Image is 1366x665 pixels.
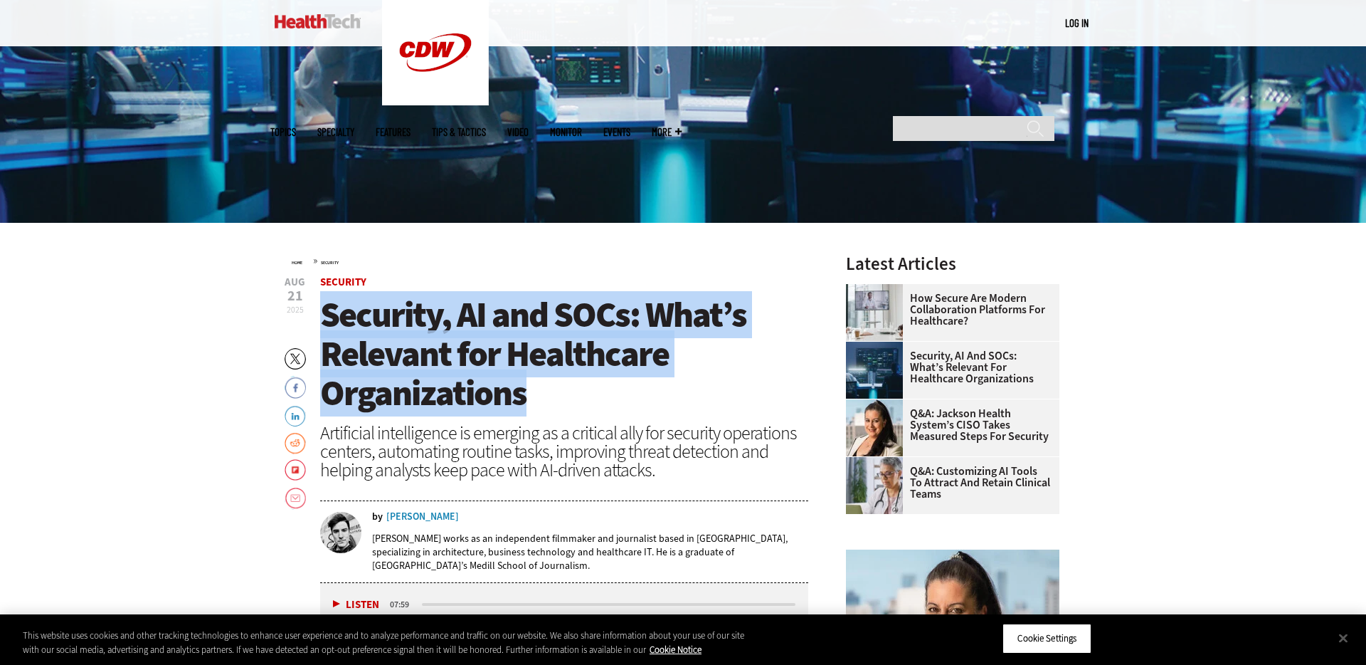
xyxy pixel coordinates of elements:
img: nathan eddy [320,512,361,553]
button: Close [1328,622,1359,654]
a: How Secure Are Modern Collaboration Platforms for Healthcare? [846,293,1051,327]
a: Security [320,275,366,289]
span: Specialty [317,127,354,137]
span: 21 [285,289,305,303]
p: [PERSON_NAME] works as an independent filmmaker and journalist based in [GEOGRAPHIC_DATA], specia... [372,532,808,572]
a: Security [321,260,339,266]
a: More information about your privacy [650,644,701,656]
div: » [292,255,808,266]
a: Events [603,127,630,137]
a: Features [376,127,411,137]
a: care team speaks with physician over conference call [846,284,910,295]
div: This website uses cookies and other tracking technologies to enhance user experience and to analy... [23,629,751,656]
span: Aug [285,277,305,288]
a: [PERSON_NAME] [386,512,459,522]
div: media player [320,583,808,626]
a: Connie Barrera [846,399,910,411]
a: CDW [382,94,489,109]
span: Topics [270,127,296,137]
img: Home [275,14,361,28]
a: Security, AI and SOCs: What’s Relevant for Healthcare Organizations [846,350,1051,384]
img: security team in high-tech computer room [846,342,903,399]
a: Q&A: Jackson Health System’s CISO Takes Measured Steps for Security [846,408,1051,442]
a: security team in high-tech computer room [846,342,910,353]
a: Home [292,260,302,266]
a: Log in [1065,16,1089,29]
img: doctor on laptop [846,457,903,514]
div: duration [388,598,420,611]
span: 2025 [287,304,304,315]
img: care team speaks with physician over conference call [846,284,903,341]
div: Artificial intelligence is emerging as a critical ally for security operations centers, automatin... [320,424,808,479]
a: doctor on laptop [846,457,910,468]
button: Listen [333,599,379,610]
a: MonITor [550,127,582,137]
span: by [372,512,383,522]
a: Video [507,127,529,137]
a: Tips & Tactics [432,127,486,137]
button: Cookie Settings [1002,624,1091,654]
span: Security, AI and SOCs: What’s Relevant for Healthcare Organizations [320,291,746,417]
div: User menu [1065,16,1089,31]
span: More [652,127,682,137]
img: Connie Barrera [846,399,903,456]
a: Q&A: Customizing AI Tools To Attract and Retain Clinical Teams [846,466,1051,500]
h3: Latest Articles [846,255,1059,273]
